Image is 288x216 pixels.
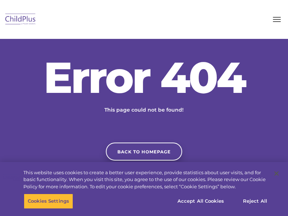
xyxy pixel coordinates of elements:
[106,143,182,161] a: Back to homepage
[23,169,268,190] div: This website uses cookies to create a better user experience, provide statistics about user visit...
[24,194,73,209] button: Cookies Settings
[269,166,284,181] button: Close
[68,106,220,114] p: This page could not be found!
[36,56,252,99] h2: Error 404
[233,194,278,209] button: Reject All
[4,11,37,28] img: ChildPlus by Procare Solutions
[174,194,228,209] button: Accept All Cookies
